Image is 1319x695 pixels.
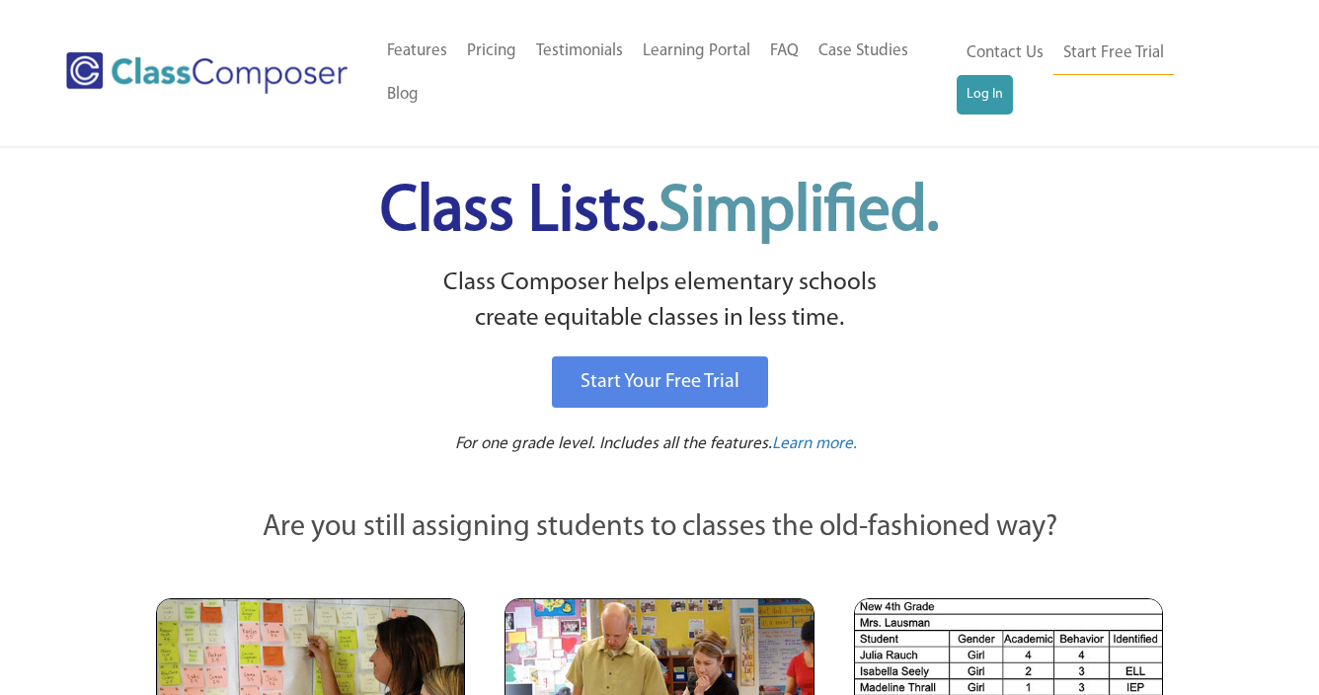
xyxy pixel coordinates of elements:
a: Case Studies [809,30,918,73]
a: Log In [957,75,1013,115]
a: Testimonials [526,30,633,73]
p: Class Composer helps elementary schools create equitable classes in less time. [153,266,1166,338]
span: Start Your Free Trial [581,372,739,392]
nav: Header Menu [377,30,956,116]
a: Learn more. [772,432,857,457]
a: Start Free Trial [1053,32,1174,76]
a: Start Your Free Trial [552,356,768,408]
a: Contact Us [957,32,1053,75]
p: Are you still assigning students to classes the old-fashioned way? [156,506,1163,550]
a: Pricing [457,30,526,73]
a: FAQ [760,30,809,73]
span: For one grade level. Includes all the features. [455,435,772,452]
a: Learning Portal [633,30,760,73]
span: Simplified. [659,181,939,245]
span: Class Lists. [380,181,939,245]
img: Class Composer [66,52,349,94]
a: Blog [377,73,428,116]
nav: Header Menu [957,32,1239,115]
span: Learn more. [772,435,857,452]
a: Features [377,30,457,73]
